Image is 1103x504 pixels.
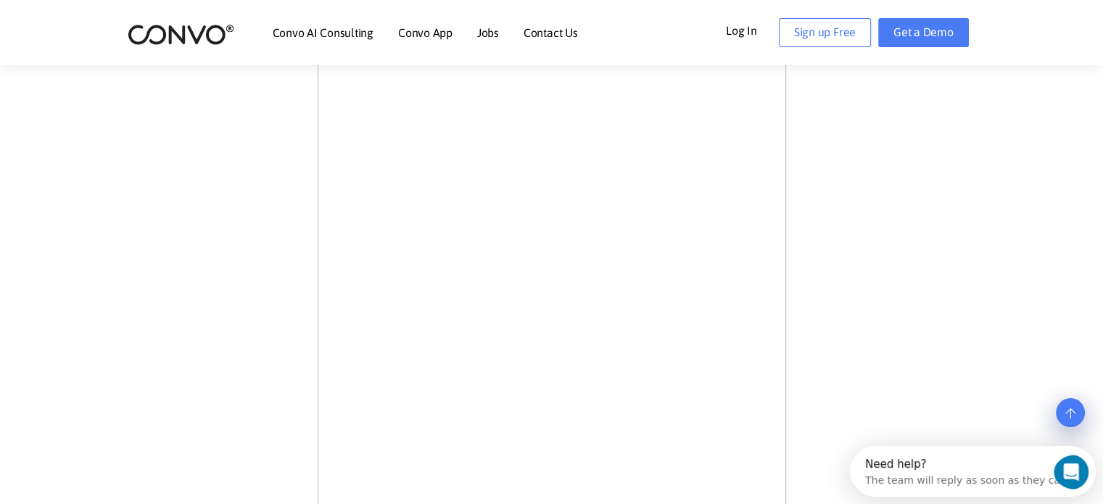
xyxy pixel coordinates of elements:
[850,446,1096,497] iframe: Intercom live chat discovery launcher
[128,23,234,46] img: logo_2.png
[477,27,499,38] a: Jobs
[15,12,217,24] div: Need help?
[1054,455,1099,489] iframe: Intercom live chat
[273,27,373,38] a: Convo AI Consulting
[726,18,779,41] a: Log In
[398,27,453,38] a: Convo App
[878,18,969,47] a: Get a Demo
[6,6,260,46] div: Open Intercom Messenger
[524,27,578,38] a: Contact Us
[779,18,871,47] a: Sign up Free
[15,24,217,39] div: The team will reply as soon as they can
